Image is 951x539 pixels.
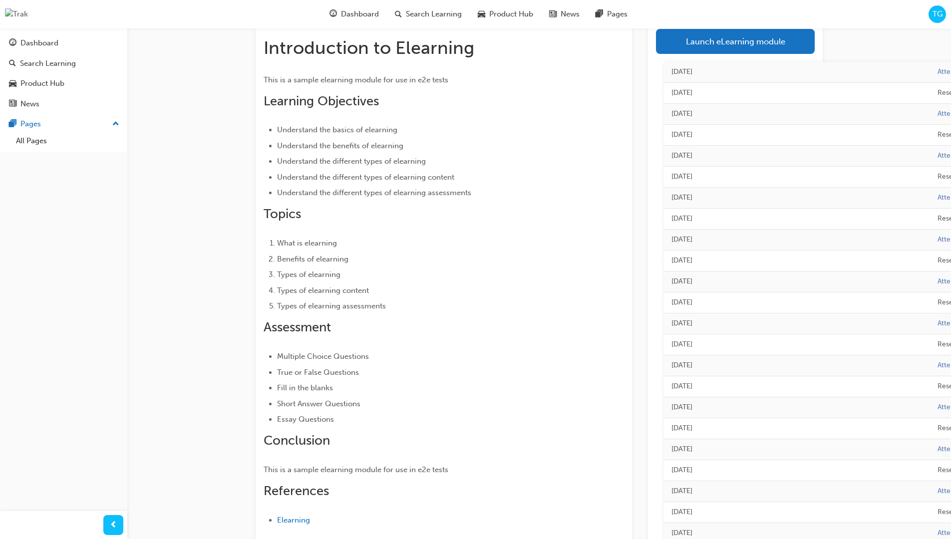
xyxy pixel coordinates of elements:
div: Mon Aug 11 2025 08:15:03 GMT+0000 (Coordinated Universal Time) [671,423,923,434]
span: Understand the different types of elearning [277,157,426,166]
div: Mon Aug 11 2025 08:05:39 GMT+0000 (Coordinated Universal Time) [671,465,923,476]
span: What is elearning [277,239,337,248]
a: Dashboard [4,34,123,52]
span: Understand the benefits of elearning [277,141,403,150]
a: Product Hub [4,74,123,93]
img: Trak [5,8,28,20]
span: News [561,8,580,20]
div: Pages [20,118,41,130]
span: Types of elearning assessments [277,301,386,310]
span: Understand the different types of elearning content [277,173,454,182]
span: Assessment [264,319,331,335]
div: Thu Aug 07 2025 06:00:51 GMT+0000 (Coordinated Universal Time) [671,528,923,539]
a: guage-iconDashboard [321,4,387,24]
div: Search Learning [20,58,76,69]
div: Tue Aug 12 2025 10:13:09 GMT+0000 (Coordinated Universal Time) [671,381,923,392]
span: search-icon [395,8,402,20]
div: Wed Aug 13 2025 09:27:46 GMT+0000 (Coordinated Universal Time) [671,297,923,308]
div: Mon Aug 11 2025 08:15:07 GMT+0000 (Coordinated Universal Time) [671,402,923,413]
div: Tue Aug 12 2025 10:25:53 GMT+0000 (Coordinated Universal Time) [671,339,923,350]
div: Wed Aug 13 2025 09:42:20 GMT+0000 (Coordinated Universal Time) [671,255,923,267]
span: Understand the basics of elearning [277,125,397,134]
button: DashboardSearch LearningProduct HubNews [4,32,123,115]
span: This is a sample elearning module for use in e2e tests [264,465,448,474]
div: Thu Aug 14 2025 06:19:33 GMT+0000 (Coordinated Universal Time) [671,150,923,162]
span: Multiple Choice Questions [277,352,369,361]
span: Essay Questions [277,415,334,424]
span: TG [933,8,943,20]
span: pages-icon [596,8,603,20]
button: Pages [4,115,123,133]
span: Pages [607,8,628,20]
span: Introduction to Elearning [264,37,474,58]
span: news-icon [9,100,16,109]
span: car-icon [478,8,485,20]
div: News [20,98,39,110]
a: News [4,95,123,113]
span: prev-icon [110,519,117,532]
span: Search Learning [406,8,462,20]
span: Fill in the blanks [277,383,333,392]
div: Wed Aug 13 2025 09:42:26 GMT+0000 (Coordinated Universal Time) [671,234,923,246]
a: Search Learning [4,54,123,73]
div: Mon Aug 11 2025 07:52:26 GMT+0000 (Coordinated Universal Time) [671,486,923,497]
span: Benefits of elearning [277,255,348,264]
a: Launch eLearning module [656,29,815,54]
span: up-icon [112,118,119,131]
span: search-icon [9,59,16,68]
span: guage-icon [329,8,337,20]
div: Tue Aug 12 2025 10:13:15 GMT+0000 (Coordinated Universal Time) [671,360,923,371]
span: Short Answer Questions [277,399,360,408]
span: Topics [264,206,301,222]
div: Thu Aug 14 2025 09:32:26 GMT+0000 (Coordinated Universal Time) [671,66,923,78]
div: Thu Aug 14 2025 09:19:17 GMT+0000 (Coordinated Universal Time) [671,129,923,141]
span: Dashboard [341,8,379,20]
span: pages-icon [9,120,16,129]
div: Product Hub [20,78,64,89]
span: Learning Objectives [264,93,379,109]
span: news-icon [549,8,557,20]
div: Thu Aug 14 2025 09:19:22 GMT+0000 (Coordinated Universal Time) [671,108,923,120]
a: car-iconProduct Hub [470,4,541,24]
div: Thu Aug 14 2025 09:32:20 GMT+0000 (Coordinated Universal Time) [671,87,923,99]
span: Types of elearning [277,270,340,279]
div: Mon Aug 11 2025 07:52:19 GMT+0000 (Coordinated Universal Time) [671,507,923,518]
span: True or False Questions [277,368,359,377]
div: Tue Aug 12 2025 10:25:59 GMT+0000 (Coordinated Universal Time) [671,318,923,329]
a: pages-iconPages [588,4,635,24]
a: news-iconNews [541,4,588,24]
div: Wed Aug 13 2025 09:27:51 GMT+0000 (Coordinated Universal Time) [671,276,923,287]
div: Thu Aug 14 2025 06:04:56 GMT+0000 (Coordinated Universal Time) [671,213,923,225]
button: TG [929,5,946,23]
div: Dashboard [20,37,58,49]
span: Types of elearning content [277,286,369,295]
span: guage-icon [9,39,16,48]
div: Thu Aug 14 2025 06:19:28 GMT+0000 (Coordinated Universal Time) [671,171,923,183]
span: Conclusion [264,433,330,448]
a: All Pages [12,133,123,149]
span: Product Hub [489,8,533,20]
div: Mon Aug 11 2025 08:05:45 GMT+0000 (Coordinated Universal Time) [671,444,923,455]
a: Elearning [277,516,310,525]
span: car-icon [9,79,16,88]
span: References [264,483,329,499]
span: This is a sample elearning module for use in e2e tests [264,75,448,84]
a: search-iconSearch Learning [387,4,470,24]
div: Thu Aug 14 2025 06:05:01 GMT+0000 (Coordinated Universal Time) [671,192,923,204]
span: Understand the different types of elearning assessments [277,188,471,197]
